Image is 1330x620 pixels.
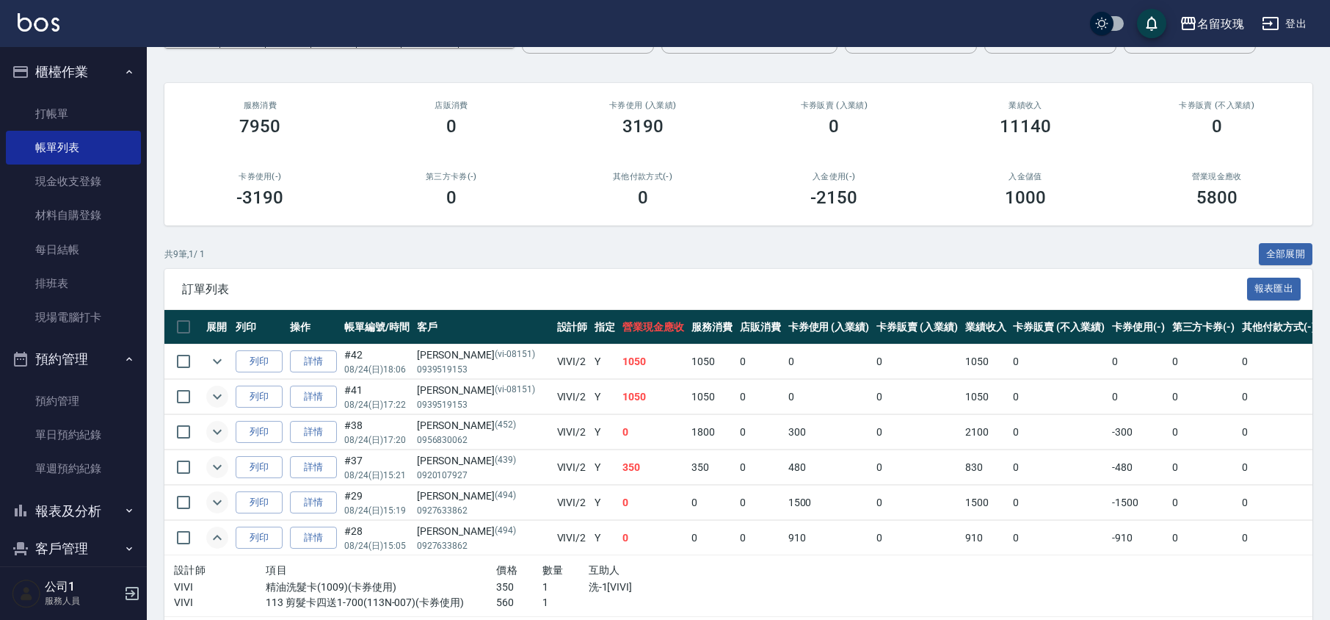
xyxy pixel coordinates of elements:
[203,310,232,345] th: 展開
[1009,310,1108,345] th: 卡券販賣 (不入業績)
[736,380,785,414] td: 0
[417,539,550,552] p: 0927633862
[589,564,620,576] span: 互助人
[756,172,912,181] h2: 入金使用(-)
[1238,345,1319,379] td: 0
[1197,15,1244,33] div: 名留玫瑰
[6,418,141,452] a: 單日預約紀錄
[266,595,496,610] p: 113 剪髮卡四送1-700(113N-007)(卡券使用)
[6,198,141,232] a: 材料自購登錄
[553,486,592,520] td: VIVI /2
[1009,345,1108,379] td: 0
[1138,172,1295,181] h2: 營業現金應收
[736,415,785,450] td: 0
[341,486,413,520] td: #29
[236,491,283,514] button: 列印
[638,187,648,208] h3: 0
[290,456,337,479] a: 詳情
[417,363,550,376] p: 0939519153
[164,248,205,261] p: 共 9 筆, 1 / 1
[495,418,516,433] p: (452)
[495,453,516,469] p: (439)
[591,521,619,555] td: Y
[1169,521,1239,555] td: 0
[6,267,141,300] a: 排班表
[688,345,736,379] td: 1050
[542,595,589,610] p: 1
[266,564,287,576] span: 項目
[1169,415,1239,450] td: 0
[1238,521,1319,555] td: 0
[619,450,688,485] td: 350
[417,347,550,363] div: [PERSON_NAME]
[206,491,228,513] button: expand row
[810,187,857,208] h3: -2150
[6,384,141,418] a: 預約管理
[182,172,338,181] h2: 卡券使用(-)
[1238,310,1319,345] th: 其他付款方式(-)
[1196,187,1238,208] h3: 5800
[1137,9,1166,38] button: save
[619,521,688,555] td: 0
[829,116,839,137] h3: 0
[1174,9,1250,39] button: 名留玫瑰
[962,345,1010,379] td: 1050
[873,486,962,520] td: 0
[736,521,785,555] td: 0
[542,564,564,576] span: 數量
[1247,278,1301,300] button: 報表匯出
[6,530,141,568] button: 客戶管理
[18,13,59,32] img: Logo
[553,521,592,555] td: VIVI /2
[873,450,962,485] td: 0
[206,456,228,478] button: expand row
[688,486,736,520] td: 0
[496,580,542,595] p: 350
[495,383,535,398] p: (vi-08151)
[736,486,785,520] td: 0
[948,172,1104,181] h2: 入金儲值
[206,527,228,549] button: expand row
[785,345,873,379] td: 0
[236,456,283,479] button: 列印
[6,300,141,334] a: 現場電腦打卡
[1108,415,1169,450] td: -300
[417,489,550,504] div: [PERSON_NAME]
[1009,380,1108,414] td: 0
[232,310,286,345] th: 列印
[446,116,457,137] h3: 0
[341,310,413,345] th: 帳單編號/時間
[1009,521,1108,555] td: 0
[736,310,785,345] th: 店販消費
[619,310,688,345] th: 營業現金應收
[236,187,283,208] h3: -3190
[6,53,141,91] button: 櫃檯作業
[495,347,535,363] p: (vi-08151)
[495,524,516,539] p: (494)
[962,486,1010,520] td: 1500
[417,398,550,411] p: 0939519153
[1108,521,1169,555] td: -910
[417,418,550,433] div: [PERSON_NAME]
[736,345,785,379] td: 0
[873,415,962,450] td: 0
[688,450,736,485] td: 350
[174,595,266,610] p: VIVI
[785,380,873,414] td: 0
[236,350,283,373] button: 列印
[417,524,550,539] div: [PERSON_NAME]
[236,386,283,408] button: 列印
[266,580,496,595] p: 精油洗髮卡(1009)(卡券使用)
[290,350,337,373] a: 詳情
[962,415,1010,450] td: 2100
[591,380,619,414] td: Y
[6,131,141,165] a: 帳單列表
[6,165,141,198] a: 現金收支登錄
[206,350,228,372] button: expand row
[1009,450,1108,485] td: 0
[236,421,283,444] button: 列印
[1212,116,1222,137] h3: 0
[619,415,688,450] td: 0
[962,521,1010,555] td: 910
[496,595,542,610] p: 560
